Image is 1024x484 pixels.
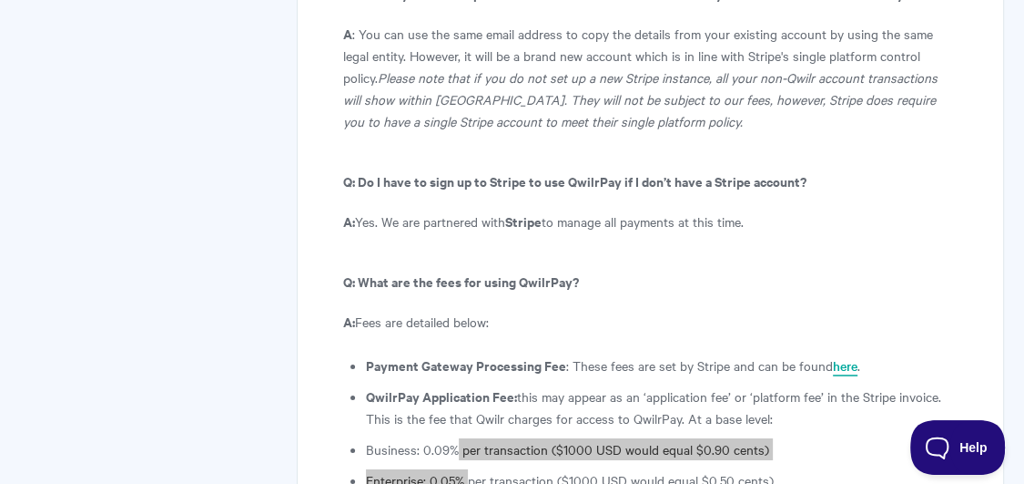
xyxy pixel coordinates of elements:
[343,211,355,231] b: A:
[833,356,857,376] a: here
[343,23,957,132] p: : You can use the same email address to copy the details from your existing account by using the ...
[366,355,566,375] b: Payment Gateway Processing Fee
[343,171,806,191] b: Q: Do I have to sign up to Stripe to use QwilrPay if I don’t have a Stripe account?
[910,420,1006,475] iframe: Toggle Customer Support
[343,68,938,130] i: Please note that if you do not set up a new Stripe instance, all your non-Qwilr account transacti...
[366,386,957,429] li: this may appear as an ‘application fee’ or ‘platform fee’ in the Stripe invoice. This is the fee ...
[366,438,957,460] li: Business: 0.09% per transaction ($1000 USD would equal $0.90 cents)
[505,211,542,231] b: Stripe
[343,211,957,232] p: Yes. We are partnered with to manage all payments at this time.
[366,386,517,406] strong: QwilrPay Application Fee:
[343,312,355,331] b: A:
[366,355,957,376] li: : These fees are set by Stripe and can be found .
[343,24,352,43] b: A
[343,272,579,291] b: Q: What are the fees for using QwilrPay?
[343,311,957,333] p: Fees are detailed below:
